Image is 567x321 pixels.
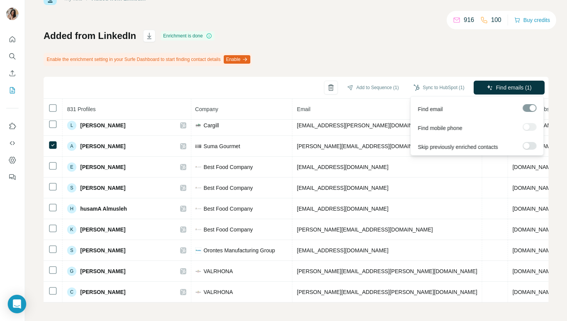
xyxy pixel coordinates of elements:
[195,268,201,274] img: company-logo
[418,143,498,151] span: Skip previously enriched contacts
[195,206,201,212] img: company-logo
[474,81,545,95] button: Find emails (1)
[67,287,76,297] div: C
[496,84,532,91] span: Find emails (1)
[8,295,26,313] div: Open Intercom Messenger
[80,267,125,275] span: [PERSON_NAME]
[297,226,433,233] span: [PERSON_NAME][EMAIL_ADDRESS][DOMAIN_NAME]
[513,206,556,212] span: [DOMAIN_NAME]
[418,105,443,113] span: Find email
[297,206,388,212] span: [EMAIL_ADDRESS][DOMAIN_NAME]
[67,162,76,172] div: E
[67,204,76,213] div: H
[204,247,275,254] span: Orontes Manufacturing Group
[6,83,19,97] button: My lists
[80,288,125,296] span: [PERSON_NAME]
[204,288,233,296] span: VALRHONA
[80,226,125,233] span: [PERSON_NAME]
[80,122,125,129] span: [PERSON_NAME]
[204,184,253,192] span: Best Food Company
[6,136,19,150] button: Use Surfe API
[80,205,127,213] span: husamA Almusleh
[195,289,201,295] img: company-logo
[418,124,462,132] span: Find mobile phone
[297,143,433,149] span: [PERSON_NAME][EMAIL_ADDRESS][DOMAIN_NAME]
[513,226,556,233] span: [DOMAIN_NAME]
[195,106,218,112] span: Company
[297,122,433,128] span: [EMAIL_ADDRESS][PERSON_NAME][DOMAIN_NAME]
[195,143,201,149] img: company-logo
[80,142,125,150] span: [PERSON_NAME]
[204,142,240,150] span: Suma Gourmet
[67,246,76,255] div: S
[204,267,233,275] span: VALRHONA
[204,122,219,129] span: Cargill
[195,185,201,191] img: company-logo
[6,66,19,80] button: Enrich CSV
[464,15,474,25] p: 916
[67,142,76,151] div: A
[204,163,253,171] span: Best Food Company
[204,205,253,213] span: Best Food Company
[44,53,252,66] div: Enable the enrichment setting in your Surfe Dashboard to start finding contact details
[342,82,404,93] button: Add to Sequence (1)
[297,247,388,253] span: [EMAIL_ADDRESS][DOMAIN_NAME]
[67,267,76,276] div: G
[195,226,201,233] img: company-logo
[195,122,201,128] img: company-logo
[67,183,76,193] div: S
[224,55,250,64] button: Enable
[6,49,19,63] button: Search
[513,164,556,170] span: [DOMAIN_NAME]
[6,32,19,46] button: Quick start
[513,268,556,274] span: [DOMAIN_NAME]
[6,119,19,133] button: Use Surfe on LinkedIn
[6,153,19,167] button: Dashboard
[80,163,125,171] span: [PERSON_NAME]
[80,247,125,254] span: [PERSON_NAME]
[6,8,19,20] img: Avatar
[67,225,76,234] div: K
[67,106,96,112] span: 831 Profiles
[67,121,76,130] div: L
[513,289,556,295] span: [DOMAIN_NAME]
[408,82,470,93] button: Sync to HubSpot (1)
[204,226,253,233] span: Best Food Company
[195,164,201,170] img: company-logo
[297,106,310,112] span: Email
[491,15,501,25] p: 100
[513,185,556,191] span: [DOMAIN_NAME]
[161,31,214,41] div: Enrichment is done
[195,247,201,253] img: company-logo
[514,15,550,25] button: Buy credits
[513,247,556,253] span: [DOMAIN_NAME]
[297,289,478,295] span: [PERSON_NAME][EMAIL_ADDRESS][PERSON_NAME][DOMAIN_NAME]
[80,184,125,192] span: [PERSON_NAME]
[297,268,478,274] span: [PERSON_NAME][EMAIL_ADDRESS][PERSON_NAME][DOMAIN_NAME]
[297,185,388,191] span: [EMAIL_ADDRESS][DOMAIN_NAME]
[6,170,19,184] button: Feedback
[44,30,136,42] h1: Added from LinkedIn
[297,164,388,170] span: [EMAIL_ADDRESS][DOMAIN_NAME]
